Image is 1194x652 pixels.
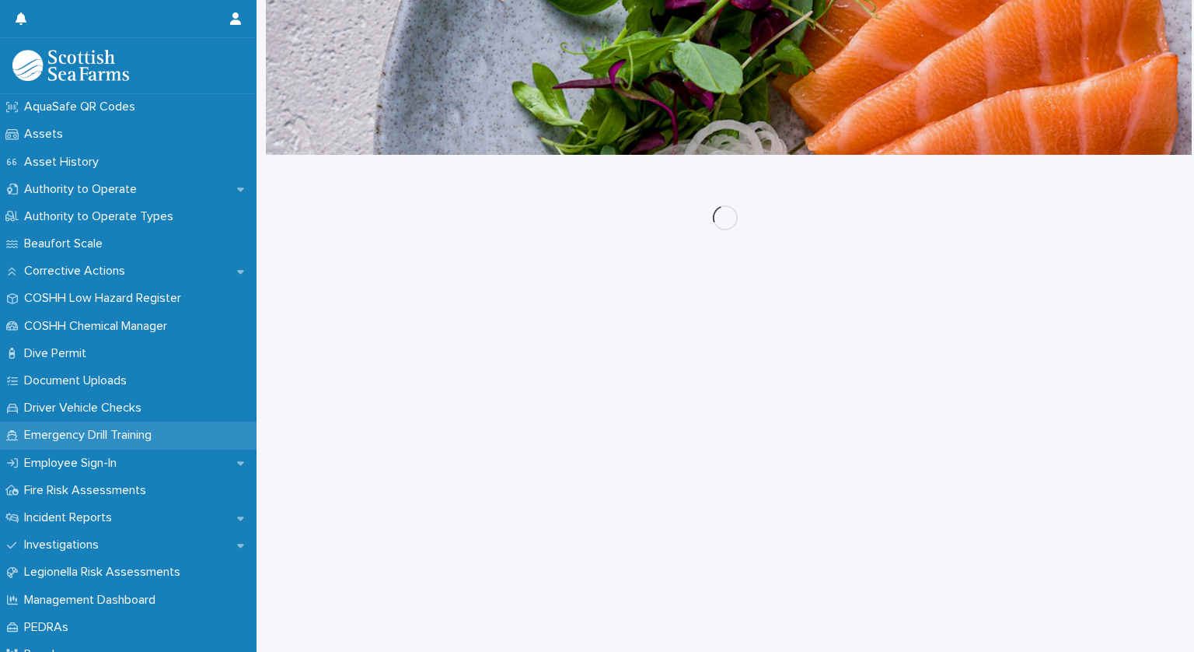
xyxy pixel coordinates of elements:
p: Corrective Actions [18,264,138,279]
p: Fire Risk Assessments [18,483,159,498]
p: COSHH Low Hazard Register [18,291,194,306]
p: Incident Reports [18,510,124,525]
p: Authority to Operate [18,182,149,197]
p: Dive Permit [18,346,99,361]
p: Emergency Drill Training [18,428,164,443]
p: Legionella Risk Assessments [18,565,193,580]
p: Investigations [18,538,111,552]
p: PEDRAs [18,620,81,635]
p: Authority to Operate Types [18,209,186,224]
img: bPIBxiqnSb2ggTQWdOVV [12,50,129,81]
p: AquaSafe QR Codes [18,100,148,114]
p: Driver Vehicle Checks [18,401,154,415]
p: Document Uploads [18,373,139,388]
p: Asset History [18,155,111,170]
p: Assets [18,127,75,142]
p: Employee Sign-In [18,456,129,471]
p: Beaufort Scale [18,237,115,251]
p: COSHH Chemical Manager [18,319,180,334]
p: Management Dashboard [18,593,168,608]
